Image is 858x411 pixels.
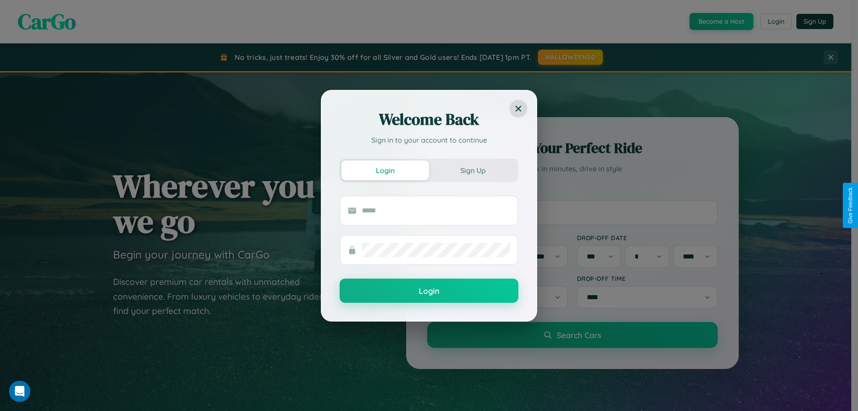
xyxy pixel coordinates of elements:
[341,161,429,180] button: Login
[340,135,518,145] p: Sign in to your account to continue
[9,381,30,402] iframe: Intercom live chat
[340,279,518,303] button: Login
[340,109,518,130] h2: Welcome Back
[429,161,517,180] button: Sign Up
[847,187,854,224] div: Give Feedback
